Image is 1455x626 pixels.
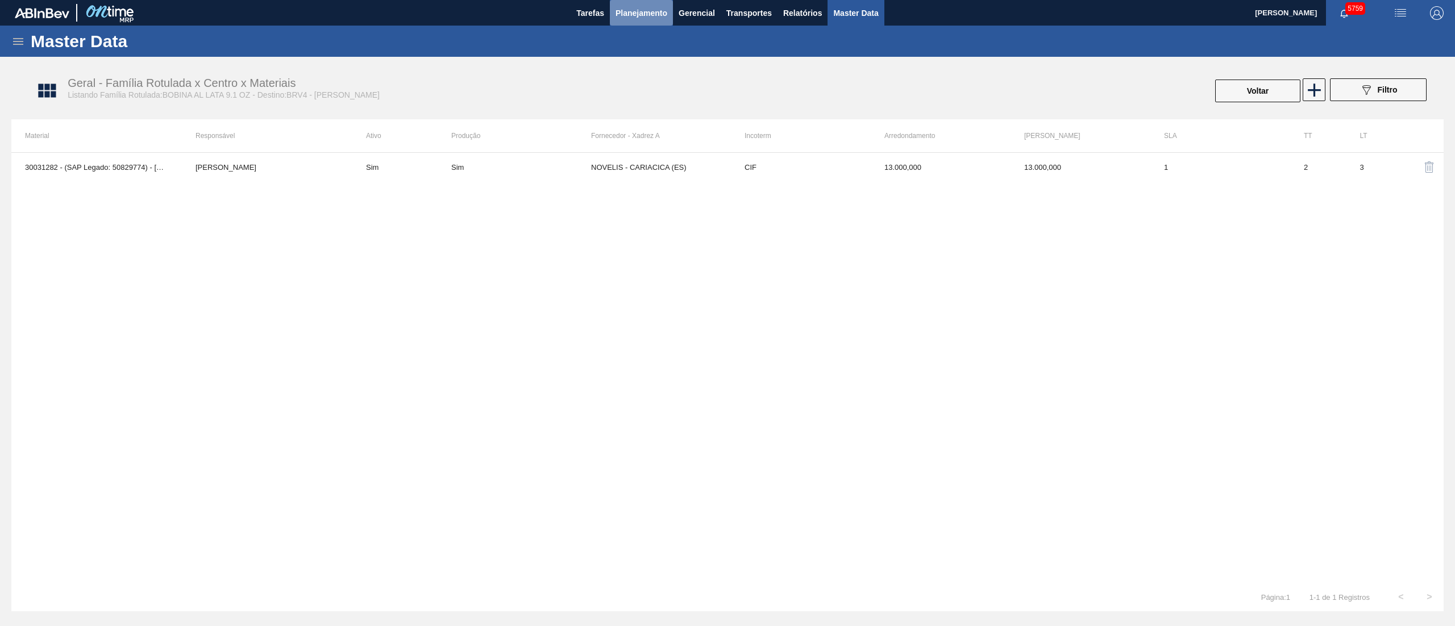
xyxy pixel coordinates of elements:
td: NOVELIS - CARIACICA (ES) [591,153,731,181]
th: LT [1346,119,1402,152]
td: CIF [731,153,871,181]
span: 1 - 1 de 1 Registros [1307,593,1370,602]
img: TNhmsLtSVTkK8tSr43FrP2fwEKptu5GPRR3wAAAABJRU5ErkJggg== [15,8,69,18]
th: Material [11,119,182,152]
span: Página : 1 [1261,593,1290,602]
td: 2 [1290,153,1346,181]
td: 3 [1346,153,1402,181]
td: 1 [1150,153,1290,181]
img: delete-icon [1423,160,1436,174]
div: Material sem Data de Descontinuação [451,163,591,172]
th: Produção [451,119,591,152]
button: Notificações [1326,5,1362,21]
button: Filtro [1330,78,1427,101]
span: Transportes [726,6,772,20]
div: Filtrar Família Rotulada x Centro x Material [1324,78,1432,103]
span: Relatórios [783,6,822,20]
td: Leticia Marquesini Bandeira [182,153,352,181]
div: Sim [451,163,464,172]
img: Logout [1430,6,1444,20]
h1: Master Data [31,35,232,48]
span: Tarefas [576,6,604,20]
img: userActions [1394,6,1407,20]
th: Responsável [182,119,352,152]
div: Nova Família Rotulada x Centro x Material [1302,78,1324,103]
span: Master Data [833,6,878,20]
td: 13000 [1011,153,1150,181]
button: < [1387,583,1415,611]
th: TT [1290,119,1346,152]
th: [PERSON_NAME] [1011,119,1150,152]
th: Ativo [352,119,451,152]
span: Planejamento [616,6,667,20]
span: Filtro [1378,85,1398,94]
button: > [1415,583,1444,611]
td: 13000 [871,153,1011,181]
div: Voltar Para Família Rotulada x Centro [1214,78,1302,103]
th: SLA [1150,119,1290,152]
button: delete-icon [1416,153,1443,181]
th: Arredondamento [871,119,1011,152]
span: Listando Família Rotulada:BOBINA AL LATA 9.1 OZ - Destino:BRV4 - [PERSON_NAME] [68,90,380,99]
td: 30031282 - (SAP Legado: 50829774) - BOBINA ALUMINIO LATA 9 OZ SLEEK NOVELIS [11,153,182,181]
span: Geral - Família Rotulada x Centro x Materiais [68,77,296,89]
div: Excluir Material [1416,153,1430,181]
th: Fornecedor - Xadrez A [591,119,731,152]
button: Voltar [1215,80,1300,102]
th: Incoterm [731,119,871,152]
span: Gerencial [679,6,715,20]
td: Sim [352,153,451,181]
span: 5759 [1345,2,1365,15]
